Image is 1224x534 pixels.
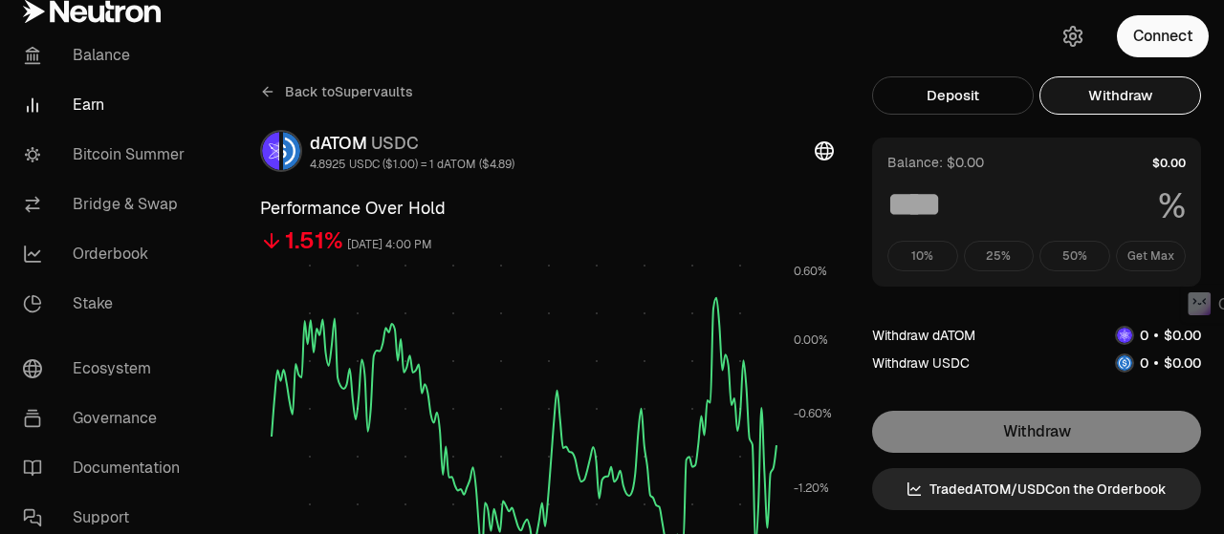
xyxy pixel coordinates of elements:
div: Withdraw dATOM [872,326,975,345]
a: Orderbook [8,229,207,279]
a: Stake [8,279,207,329]
a: Balance [8,31,207,80]
div: [DATE] 4:00 PM [347,234,432,256]
span: % [1158,187,1186,225]
tspan: 0.60% [794,264,827,279]
span: Back to Supervaults [285,82,413,101]
div: Withdraw USDC [872,353,970,373]
a: Ecosystem [8,344,207,394]
div: 1.51% [285,225,343,256]
div: dATOM [310,130,514,157]
a: Bridge & Swap [8,180,207,229]
img: USDC Logo [283,132,300,170]
div: Balance: $0.00 [887,153,984,172]
button: Deposit [872,76,1034,115]
a: Bitcoin Summer [8,130,207,180]
h3: Performance Over Hold [260,195,834,222]
a: Documentation [8,443,207,493]
span: USDC [371,132,419,154]
a: TradedATOM/USDCon the Orderbook [872,468,1201,510]
button: Connect [1117,15,1209,57]
div: 4.8925 USDC ($1.00) = 1 dATOM ($4.89) [310,157,514,172]
a: Back toSupervaults [260,76,413,107]
a: Earn [8,80,207,130]
a: Governance [8,394,207,443]
button: Withdraw [1039,76,1201,115]
img: dATOM Logo [1117,328,1132,343]
tspan: 0.00% [794,332,828,348]
tspan: -1.20% [794,481,829,496]
tspan: -0.60% [794,406,832,421]
img: dATOM Logo [262,132,279,170]
img: USDC Logo [1117,355,1132,371]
